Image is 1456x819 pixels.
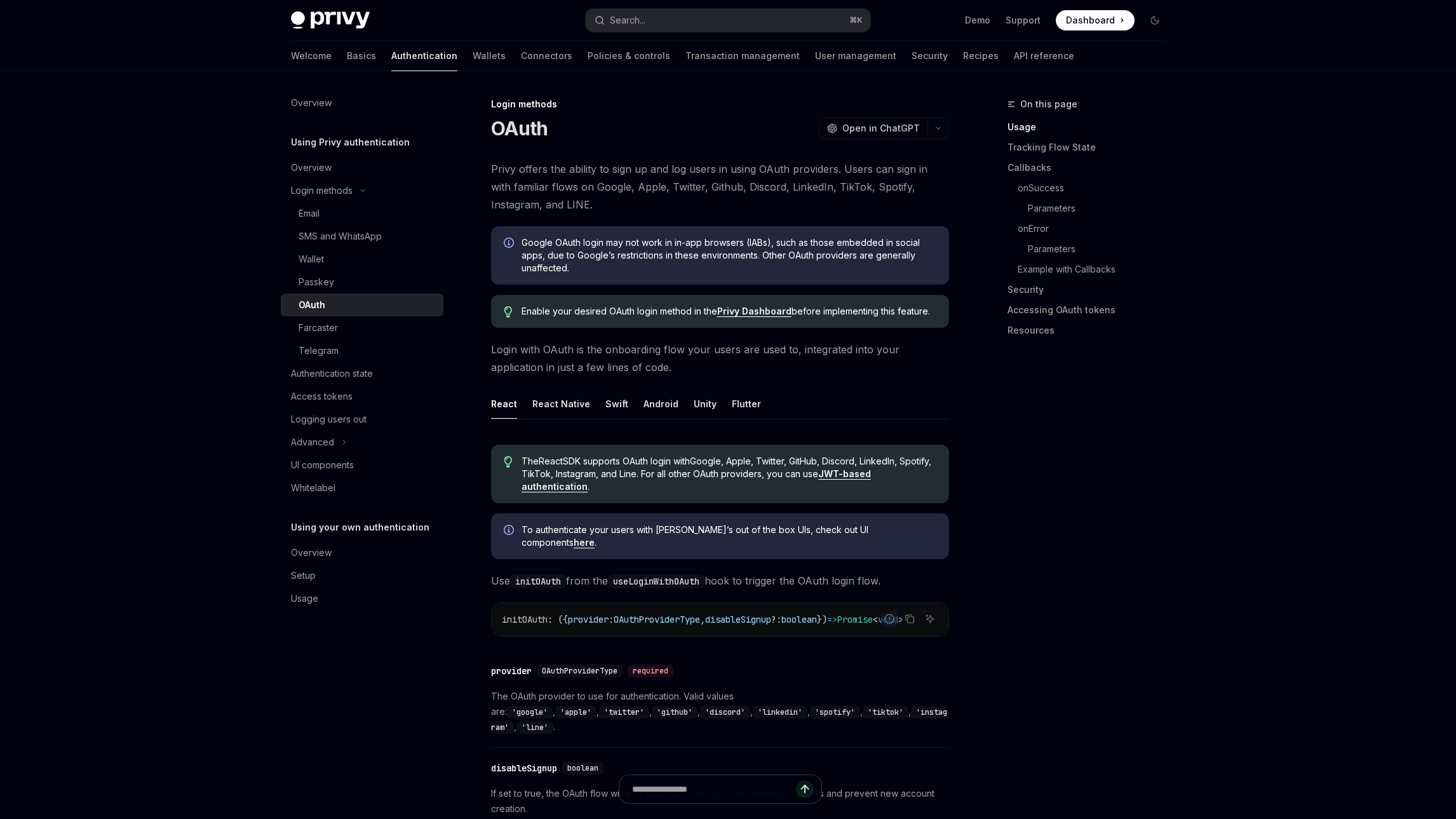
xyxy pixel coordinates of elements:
[281,202,443,225] a: Email
[965,14,990,27] a: Demo
[281,271,443,294] a: Passkey
[555,706,597,719] code: 'apple'
[588,41,670,71] a: Policies & controls
[281,225,443,248] a: SMS and WhatsApp
[837,614,873,625] span: Promise
[281,248,443,271] a: Wallet
[771,614,781,625] span: ?:
[299,297,325,313] div: OAuth
[291,135,410,150] h5: Using Privy authentication
[491,341,949,376] span: Login with OAuth is the onboarding flow your users are used to, integrated into your application ...
[815,41,896,71] a: User management
[732,389,761,419] div: Flutter
[299,320,338,335] div: Farcaster
[291,457,354,473] div: UI components
[504,456,513,468] svg: Tip
[281,385,443,408] a: Access tokens
[522,455,936,493] span: The React SDK supports OAuth login with Google, Apple, Twitter, GitHub, Discord, LinkedIn, Spotif...
[1020,97,1077,112] span: On this page
[632,775,796,803] input: Ask a question...
[516,721,553,734] code: 'line'
[700,614,705,625] span: ,
[827,614,837,625] span: =>
[1008,178,1175,198] a: onSuccess
[522,524,936,549] span: To authenticate your users with [PERSON_NAME]’s out of the box UIs, check out UI components .
[504,306,513,318] svg: Tip
[504,238,516,250] svg: Info
[281,541,443,564] a: Overview
[507,706,553,719] code: 'google'
[599,706,649,719] code: 'twitter'
[281,408,443,431] a: Logging users out
[652,706,698,719] code: 'github'
[1066,14,1115,27] span: Dashboard
[878,614,898,625] span: void
[299,274,334,290] div: Passkey
[299,343,339,358] div: Telegram
[1008,300,1175,320] a: Accessing OAuth tokens
[281,179,443,202] button: Toggle Login methods section
[291,160,332,175] div: Overview
[912,41,948,71] a: Security
[299,252,324,267] div: Wallet
[1008,158,1175,178] a: Callbacks
[291,520,429,535] h5: Using your own authentication
[281,339,443,362] a: Telegram
[291,389,353,404] div: Access tokens
[502,614,548,625] span: initOAuth
[291,412,367,427] div: Logging users out
[717,306,792,317] a: Privy Dashboard
[291,41,332,71] a: Welcome
[521,41,572,71] a: Connectors
[567,763,598,773] span: boolean
[281,294,443,316] a: OAuth
[291,591,318,606] div: Usage
[1008,219,1175,239] a: onError
[568,614,609,625] span: provider
[610,13,645,28] div: Search...
[849,15,863,25] span: ⌘ K
[491,762,557,775] div: disableSignup
[291,95,332,111] div: Overview
[291,435,334,450] div: Advanced
[542,666,617,676] span: OAuthProviderType
[291,545,332,560] div: Overview
[873,614,878,625] span: <
[901,611,918,627] button: Copy the contents from the code block
[510,574,566,588] code: initOAuth
[614,614,700,625] span: OAuthProviderType
[842,122,920,135] span: Open in ChatGPT
[1145,10,1165,30] button: Toggle dark mode
[491,160,949,213] span: Privy offers the ability to sign up and log users in using OAuth providers. Users can sign in wit...
[291,480,335,496] div: Whitelabel
[1008,239,1175,259] a: Parameters
[299,229,382,244] div: SMS and WhatsApp
[291,568,316,583] div: Setup
[504,525,516,538] svg: Info
[491,689,949,734] span: The OAuth provider to use for authentication. Valid values are: , , , , , , , , , .
[781,614,817,625] span: boolean
[548,614,568,625] span: : ({
[1008,259,1175,280] a: Example with Callbacks
[810,706,860,719] code: 'spotify'
[796,780,814,798] button: Send message
[628,665,673,677] div: required
[605,389,628,419] div: Swift
[522,236,936,274] span: Google OAuth login may not work in in-app browsers (IABs), such as those embedded in social apps,...
[299,206,320,221] div: Email
[574,537,595,548] a: here
[291,183,353,198] div: Login methods
[281,362,443,385] a: Authentication state
[608,574,704,588] code: useLoginWithOAuth
[694,389,717,419] div: Unity
[491,665,532,677] div: provider
[863,706,908,719] code: 'tiktok'
[609,614,614,625] span: :
[281,477,443,499] a: Whitelabel
[700,706,750,719] code: 'discord'
[685,41,800,71] a: Transaction management
[491,117,548,140] h1: OAuth
[291,366,373,381] div: Authentication state
[281,156,443,179] a: Overview
[963,41,999,71] a: Recipes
